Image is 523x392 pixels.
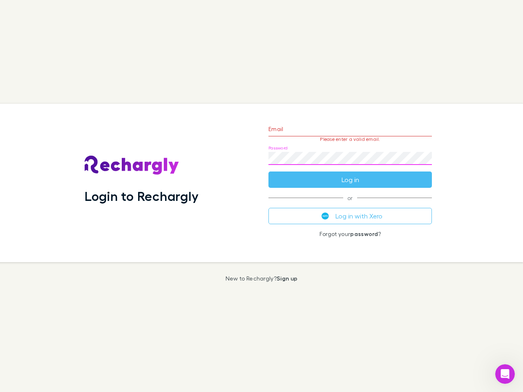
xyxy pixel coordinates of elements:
[85,188,199,204] h1: Login to Rechargly
[350,230,378,237] a: password
[226,275,298,282] p: New to Rechargly?
[268,136,432,142] p: Please enter a valid email.
[268,145,288,151] label: Password
[495,364,515,384] iframe: Intercom live chat
[322,212,329,220] img: Xero's logo
[277,275,297,282] a: Sign up
[85,156,179,175] img: Rechargly's Logo
[268,231,432,237] p: Forgot your ?
[268,171,432,188] button: Log in
[268,208,432,224] button: Log in with Xero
